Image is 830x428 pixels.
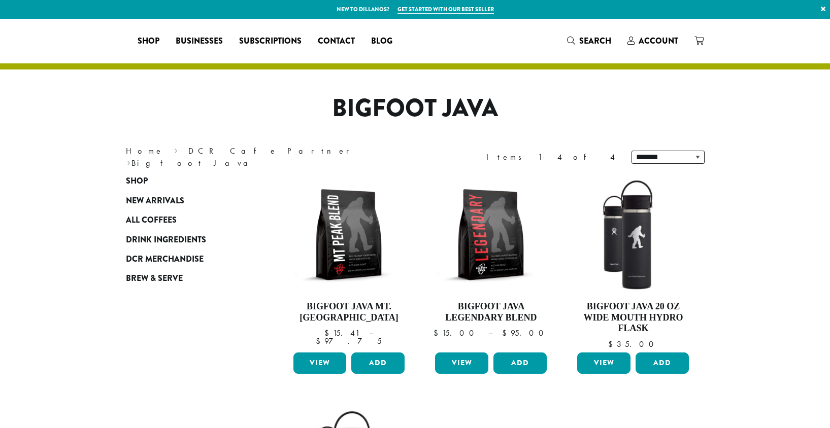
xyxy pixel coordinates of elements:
div: Items 1-4 of 4 [486,151,616,163]
nav: Breadcrumb [126,145,400,169]
a: DCR Merchandise [126,249,248,269]
bdi: 15.00 [434,328,479,338]
a: New Arrivals [126,191,248,210]
a: View [435,352,488,374]
span: › [127,154,130,169]
h4: Bigfoot Java Mt. [GEOGRAPHIC_DATA] [291,301,408,323]
bdi: 97.75 [316,336,382,346]
img: BFJ_MtPeak_12oz-300x300.png [290,176,407,293]
img: BFJ_Legendary_12oz-300x300.png [433,176,549,293]
a: DCR Cafe Partner [188,146,356,156]
span: All Coffees [126,214,177,227]
span: $ [324,328,333,338]
button: Add [351,352,405,374]
a: View [293,352,347,374]
a: Search [559,32,619,49]
span: Brew & Serve [126,272,183,285]
a: Bigfoot Java 20 oz Wide Mouth Hydro Flask $35.00 [575,176,691,348]
img: LO2867-BFJ-Hydro-Flask-20oz-WM-wFlex-Sip-Lid-Black-300x300.jpg [575,176,691,293]
span: Search [579,35,611,47]
a: All Coffees [126,210,248,230]
a: Shop [129,33,168,49]
span: $ [502,328,511,338]
span: Subscriptions [239,35,302,48]
span: $ [608,339,617,349]
span: Contact [318,35,355,48]
a: Bigfoot Java Mt. [GEOGRAPHIC_DATA] [291,176,408,348]
a: Get started with our best seller [397,5,494,14]
span: Drink Ingredients [126,234,206,246]
a: View [577,352,630,374]
span: – [369,328,373,338]
button: Add [636,352,689,374]
bdi: 95.00 [502,328,548,338]
a: Bigfoot Java Legendary Blend [433,176,549,348]
a: Shop [126,171,248,191]
span: DCR Merchandise [126,253,204,266]
button: Add [493,352,547,374]
span: Account [639,35,678,47]
a: Drink Ingredients [126,230,248,249]
h4: Bigfoot Java Legendary Blend [433,301,549,323]
span: $ [434,328,442,338]
h1: Bigfoot Java [118,94,712,123]
span: Businesses [176,35,223,48]
a: Home [126,146,163,156]
span: Shop [126,175,148,188]
span: › [174,141,178,157]
span: Shop [138,35,159,48]
span: New Arrivals [126,195,184,207]
span: Blog [371,35,392,48]
span: – [488,328,492,338]
span: $ [316,336,324,346]
bdi: 35.00 [608,339,658,349]
a: Brew & Serve [126,269,248,288]
bdi: 15.41 [324,328,359,338]
h4: Bigfoot Java 20 oz Wide Mouth Hydro Flask [575,301,691,334]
